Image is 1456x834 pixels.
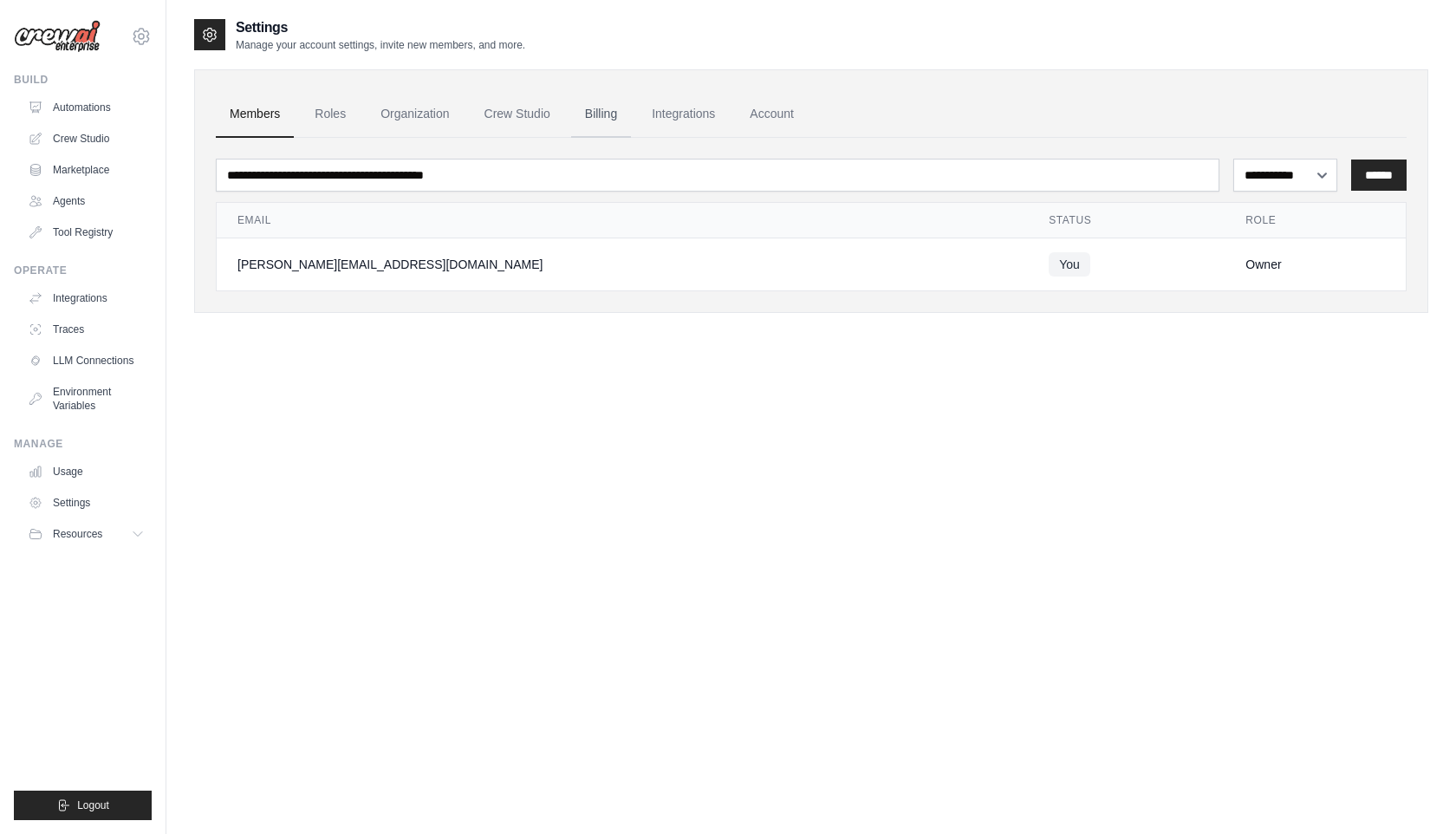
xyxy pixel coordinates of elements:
a: Members [216,91,294,138]
a: Account [736,91,808,138]
div: Manage [14,437,152,451]
p: Manage your account settings, invite new members, and more. [236,38,525,52]
a: LLM Connections [21,347,152,375]
a: Integrations [638,91,729,138]
a: Settings [21,489,152,517]
span: Resources [53,527,102,541]
a: Organization [367,91,463,138]
a: Environment Variables [21,378,152,420]
div: Build [14,73,152,87]
a: Marketplace [21,156,152,184]
div: Operate [14,264,152,277]
a: Billing [571,91,631,138]
button: Resources [21,520,152,548]
a: Traces [21,316,152,343]
div: Owner [1245,256,1385,273]
button: Logout [14,791,152,820]
a: Crew Studio [471,91,564,138]
a: Usage [21,458,152,485]
a: Tool Registry [21,218,152,246]
th: Role [1225,203,1406,238]
th: Email [217,203,1028,238]
a: Automations [21,94,152,121]
th: Status [1028,203,1225,238]
img: Logo [14,20,101,53]
span: Logout [77,798,109,812]
h2: Settings [236,17,525,38]
div: [PERSON_NAME][EMAIL_ADDRESS][DOMAIN_NAME] [237,256,1007,273]
a: Agents [21,187,152,215]
a: Crew Studio [21,125,152,153]
a: Integrations [21,284,152,312]
span: You [1049,252,1090,277]
a: Roles [301,91,360,138]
